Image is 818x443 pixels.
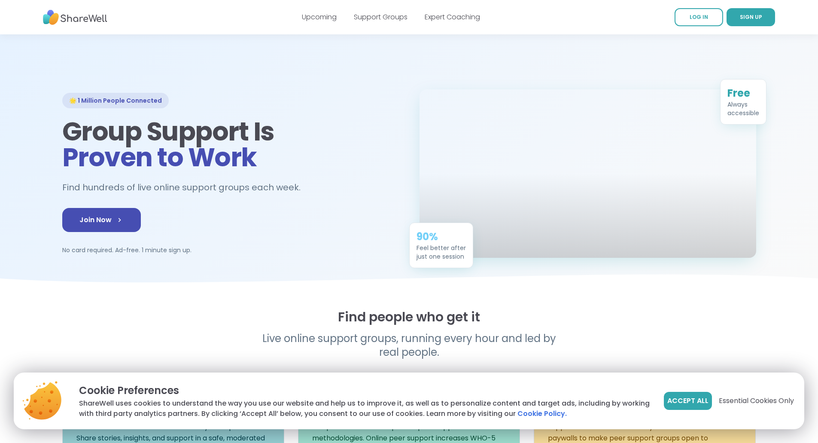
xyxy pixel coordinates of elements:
[43,6,107,29] img: ShareWell Nav Logo
[62,139,257,175] span: Proven to Work
[62,180,310,195] h2: Find hundreds of live online support groups each week.
[354,12,407,22] a: Support Groups
[417,230,466,244] div: 90%
[664,392,712,410] button: Accept All
[727,86,759,100] div: Free
[62,119,399,170] h1: Group Support Is
[79,398,650,419] p: ShareWell uses cookies to understand the way you use our website and help us to improve it, as we...
[62,309,756,325] h2: Find people who get it
[62,208,141,232] a: Join Now
[740,13,762,21] span: SIGN UP
[690,13,708,21] span: LOG IN
[79,215,124,225] span: Join Now
[244,332,574,359] p: Live online support groups, running every hour and led by real people.
[62,93,169,108] div: 🌟 1 Million People Connected
[425,12,480,22] a: Expert Coaching
[675,8,723,26] a: LOG IN
[517,409,567,419] a: Cookie Policy.
[667,396,709,406] span: Accept All
[79,383,650,398] p: Cookie Preferences
[719,396,794,406] span: Essential Cookies Only
[302,12,337,22] a: Upcoming
[727,100,759,117] div: Always accessible
[62,246,399,254] p: No card required. Ad-free. 1 minute sign up.
[417,244,466,261] div: Feel better after just one session
[727,8,775,26] a: SIGN UP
